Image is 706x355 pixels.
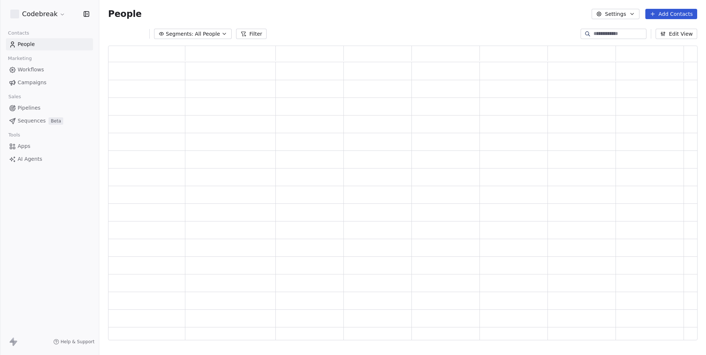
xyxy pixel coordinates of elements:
span: Marketing [5,53,35,64]
span: Workflows [18,66,44,74]
span: Help & Support [61,339,95,345]
a: SequencesBeta [6,115,93,127]
button: Settings [592,9,639,19]
span: Tools [5,129,23,141]
span: People [18,40,35,48]
span: Beta [49,117,63,125]
span: Pipelines [18,104,40,112]
button: Codebreak [9,8,67,20]
button: Add Contacts [645,9,697,19]
span: Codebreak [22,9,58,19]
a: People [6,38,93,50]
a: Apps [6,140,93,152]
span: Contacts [5,28,32,39]
button: Filter [236,29,267,39]
a: Campaigns [6,77,93,89]
span: AI Agents [18,155,42,163]
button: Edit View [656,29,697,39]
a: AI Agents [6,153,93,165]
span: Campaigns [18,79,46,86]
span: Sales [5,91,24,102]
span: Segments: [166,30,193,38]
span: Sequences [18,117,46,125]
span: All People [195,30,220,38]
a: Pipelines [6,102,93,114]
span: People [108,8,142,19]
a: Help & Support [53,339,95,345]
a: Workflows [6,64,93,76]
span: Apps [18,142,31,150]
